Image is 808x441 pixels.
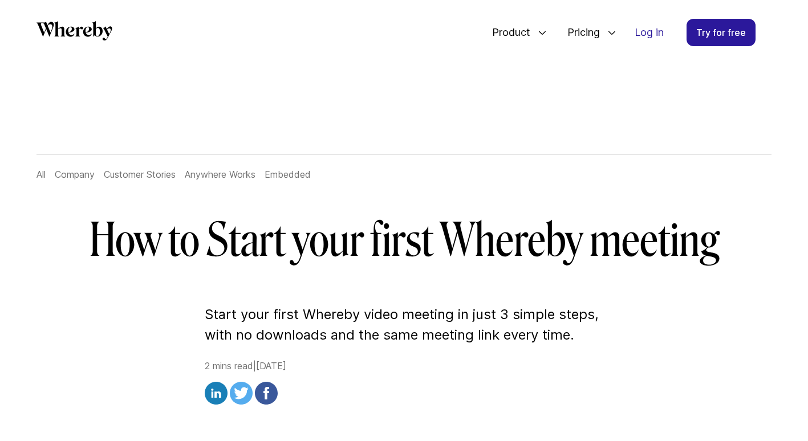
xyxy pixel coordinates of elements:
div: 2 mins read | [DATE] [205,359,604,408]
img: twitter [230,382,253,405]
a: Anywhere Works [185,169,255,180]
a: Whereby [36,21,112,44]
img: linkedin [205,382,228,405]
a: All [36,169,46,180]
svg: Whereby [36,21,112,40]
h1: How to Start your first Whereby meeting [76,213,733,268]
a: Try for free [687,19,756,46]
a: Embedded [265,169,311,180]
a: Customer Stories [104,169,176,180]
img: facebook [255,382,278,405]
a: Log in [626,19,673,46]
span: Product [481,14,533,51]
span: Pricing [556,14,603,51]
a: Company [55,169,95,180]
p: Start your first Whereby video meeting in just 3 simple steps, with no downloads and the same mee... [205,304,604,345]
